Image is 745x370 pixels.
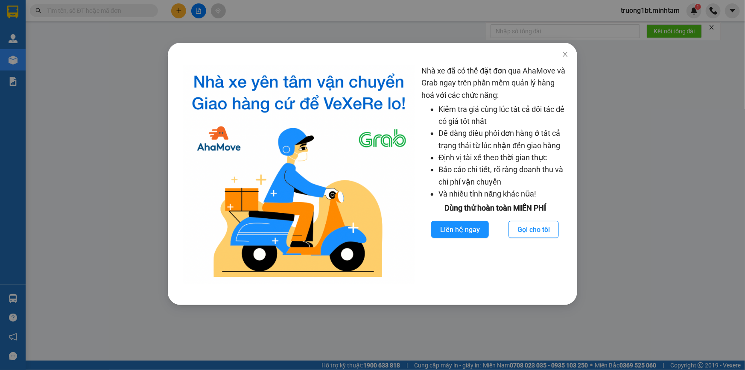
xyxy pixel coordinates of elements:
[438,164,569,188] li: Báo cáo chi tiết, rõ ràng doanh thu và chi phí vận chuyển
[438,188,569,200] li: Và nhiều tính năng khác nữa!
[508,221,559,238] button: Gọi cho tôi
[431,221,489,238] button: Liên hệ ngay
[421,202,569,214] div: Dùng thử hoàn toàn MIỄN PHÍ
[438,103,569,128] li: Kiểm tra giá cùng lúc tất cả đối tác để có giá tốt nhất
[562,51,569,58] span: close
[421,65,569,284] div: Nhà xe đã có thể đặt đơn qua AhaMove và Grab ngay trên phần mềm quản lý hàng hoá với các chức năng:
[438,152,569,164] li: Định vị tài xế theo thời gian thực
[183,65,415,284] img: logo
[438,127,569,152] li: Dễ dàng điều phối đơn hàng ở tất cả trạng thái từ lúc nhận đến giao hàng
[553,43,577,67] button: Close
[517,224,550,235] span: Gọi cho tôi
[440,224,480,235] span: Liên hệ ngay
